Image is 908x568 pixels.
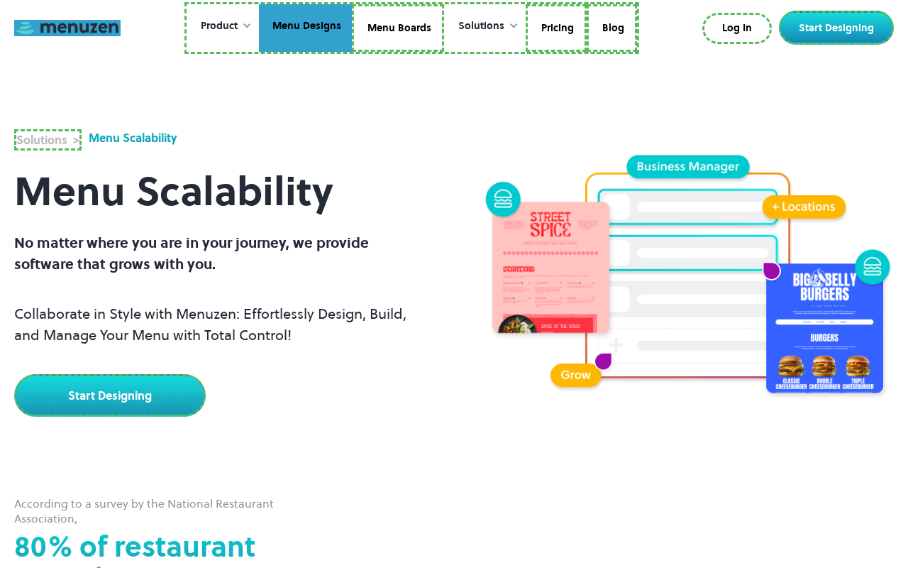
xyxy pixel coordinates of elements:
div: According to a survey by the National Restaurant Association, [14,496,316,526]
div: Menu Scalability [89,129,177,151]
a: Pricing [526,4,587,53]
h1: Menu Scalability [14,151,426,232]
div: Solutions [444,4,526,48]
a: Menu Boards [352,4,444,53]
a: Blog [587,4,637,53]
div: Solutions [458,18,504,34]
div: Product [201,18,238,34]
a: Start Designing [14,374,206,417]
p: Collaborate in Style with Menuzen: Effortlessly Design, Build, and Manage Your Menu with Total Co... [14,303,426,346]
div: Solutions > [16,131,79,148]
div: Product [187,4,259,48]
p: No matter where you are in your journey, we provide software that grows with you. [14,232,426,275]
a: Start Designing [779,11,894,45]
a: Solutions > [14,129,82,151]
a: Menu Designs [259,4,352,53]
a: Log In [702,13,772,44]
